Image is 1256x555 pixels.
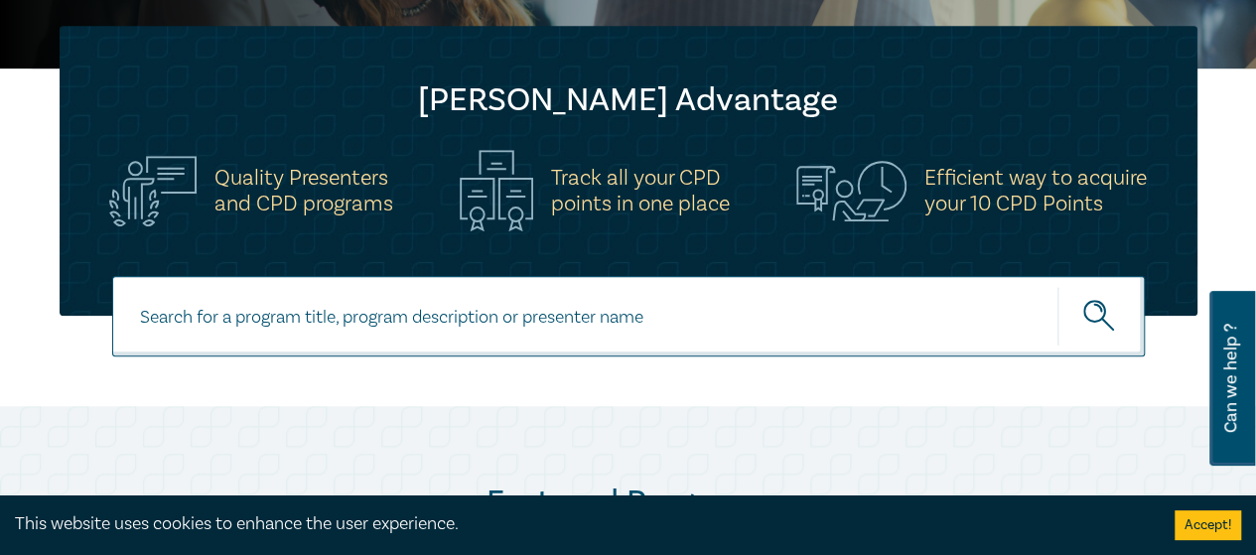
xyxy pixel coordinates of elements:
[112,276,1145,356] input: Search for a program title, program description or presenter name
[99,80,1158,120] h2: [PERSON_NAME] Advantage
[460,150,533,231] img: Track all your CPD<br>points in one place
[214,165,393,216] h5: Quality Presenters and CPD programs
[60,483,1197,522] h2: Featured Programs
[15,511,1145,537] div: This website uses cookies to enhance the user experience.
[551,165,730,216] h5: Track all your CPD points in one place
[1221,303,1240,454] span: Can we help ?
[924,165,1147,216] h5: Efficient way to acquire your 10 CPD Points
[796,161,907,220] img: Efficient way to acquire<br>your 10 CPD Points
[1175,510,1241,540] button: Accept cookies
[109,156,197,226] img: Quality Presenters<br>and CPD programs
